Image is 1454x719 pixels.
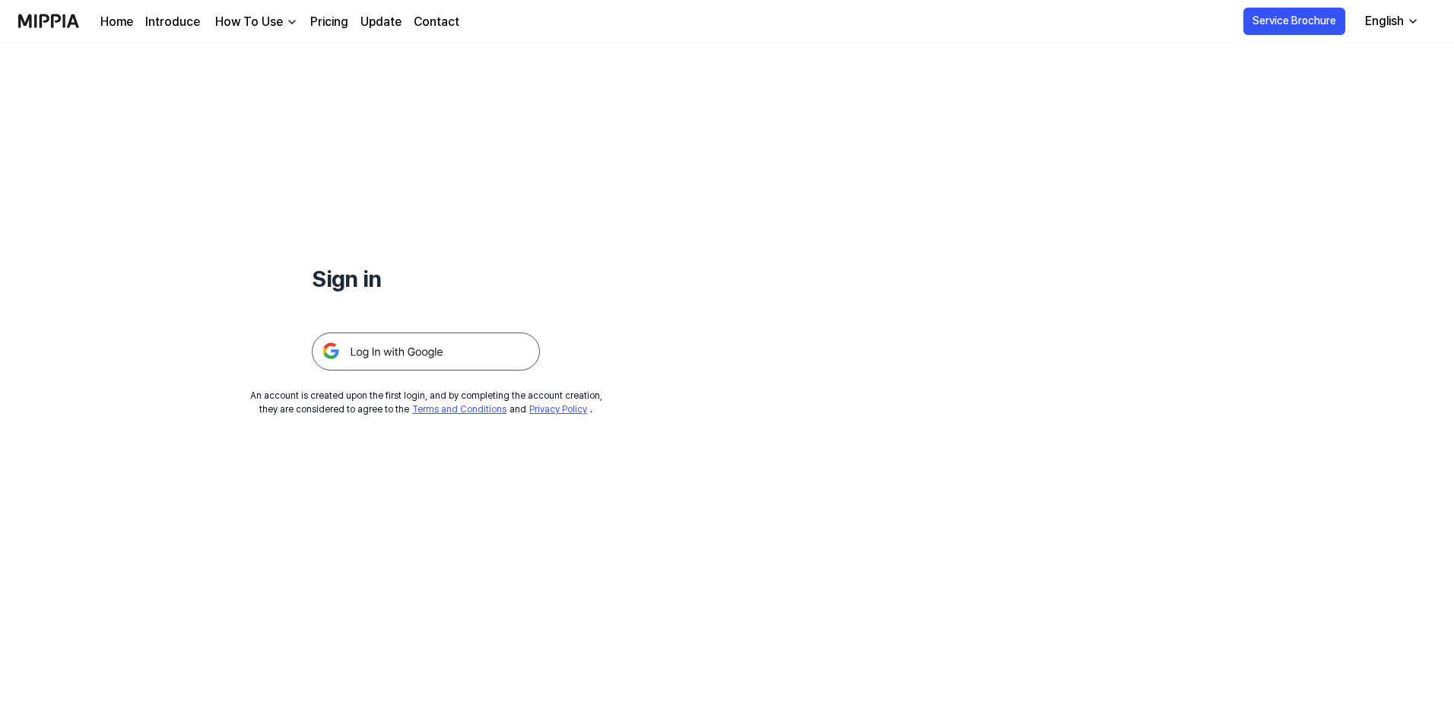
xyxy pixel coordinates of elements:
[212,13,286,31] div: How To Use
[286,16,298,28] img: down
[145,13,200,31] a: Introduce
[412,404,506,415] a: Terms and Conditions
[100,13,133,31] a: Home
[310,13,348,31] a: Pricing
[414,13,459,31] a: Contact
[312,262,540,296] h1: Sign in
[529,404,587,415] a: Privacy Policy
[312,332,540,371] img: 구글 로그인 버튼
[212,13,298,31] button: How To Use
[250,389,602,416] div: An account is created upon the first login, and by completing the account creation, they are cons...
[1243,8,1345,35] button: Service Brochure
[360,13,402,31] a: Update
[1353,6,1428,37] button: English
[1362,12,1407,30] div: English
